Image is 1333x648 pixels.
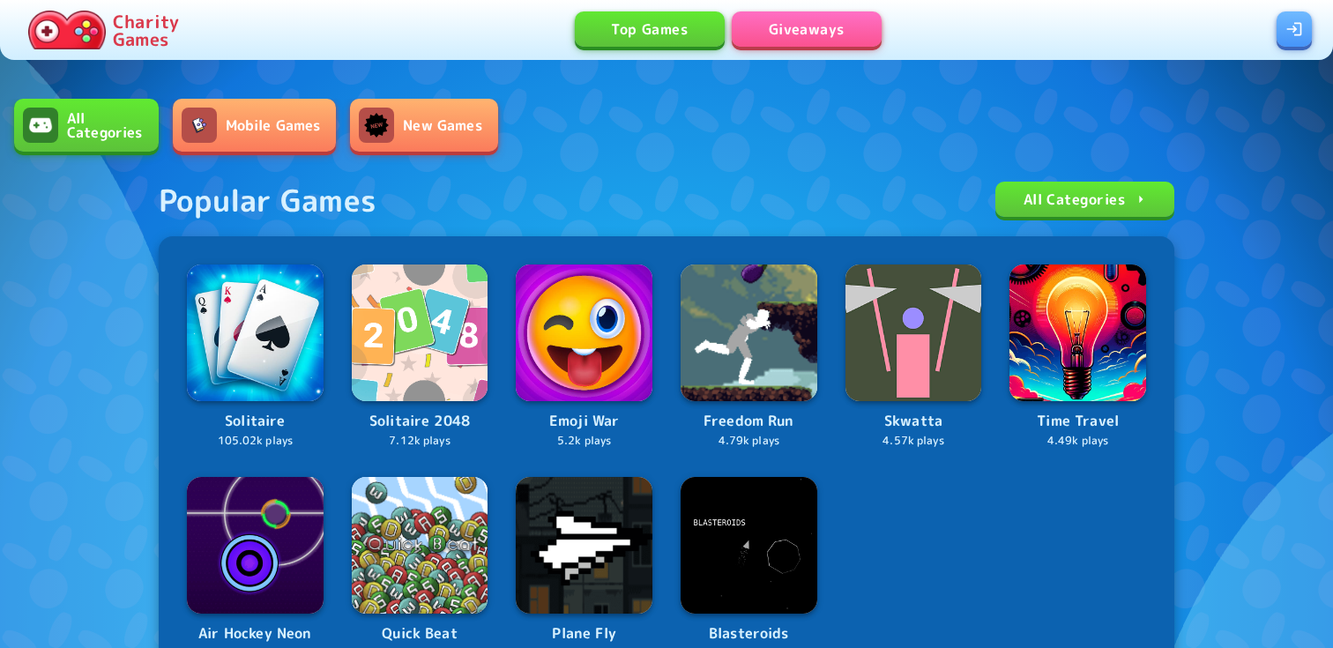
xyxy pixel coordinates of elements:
[21,7,186,53] a: Charity Games
[352,433,488,450] p: 7.12k plays
[516,477,652,614] img: Logo
[173,99,337,152] a: Mobile GamesMobile Games
[681,410,817,433] p: Freedom Run
[159,182,376,219] div: Popular Games
[187,477,324,614] img: Logo
[516,264,652,401] img: Logo
[1009,264,1146,401] img: Logo
[1009,410,1146,433] p: Time Travel
[352,264,488,449] a: LogoSolitaire 20487.12k plays
[187,410,324,433] p: Solitaire
[187,264,324,449] a: LogoSolitaire105.02k plays
[1009,264,1146,449] a: LogoTime Travel4.49k plays
[352,477,488,614] img: Logo
[575,11,725,47] a: Top Games
[187,433,324,450] p: 105.02k plays
[516,622,652,645] p: Plane Fly
[845,433,982,450] p: 4.57k plays
[516,433,652,450] p: 5.2k plays
[113,12,179,48] p: Charity Games
[352,264,488,401] img: Logo
[995,182,1174,217] a: All Categories
[845,264,982,401] img: Logo
[28,11,106,49] img: Charity.Games
[681,477,817,614] img: Logo
[681,264,817,449] a: LogoFreedom Run4.79k plays
[681,622,817,645] p: Blasteroids
[187,622,324,645] p: Air Hockey Neon
[681,433,817,450] p: 4.79k plays
[516,264,652,449] a: LogoEmoji War5.2k plays
[352,622,488,645] p: Quick Beat
[350,99,497,152] a: New GamesNew Games
[732,11,882,47] a: Giveaways
[14,99,159,152] a: All CategoriesAll Categories
[516,410,652,433] p: Emoji War
[681,264,817,401] img: Logo
[187,264,324,401] img: Logo
[845,264,982,449] a: LogoSkwatta4.57k plays
[845,410,982,433] p: Skwatta
[352,410,488,433] p: Solitaire 2048
[1009,433,1146,450] p: 4.49k plays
